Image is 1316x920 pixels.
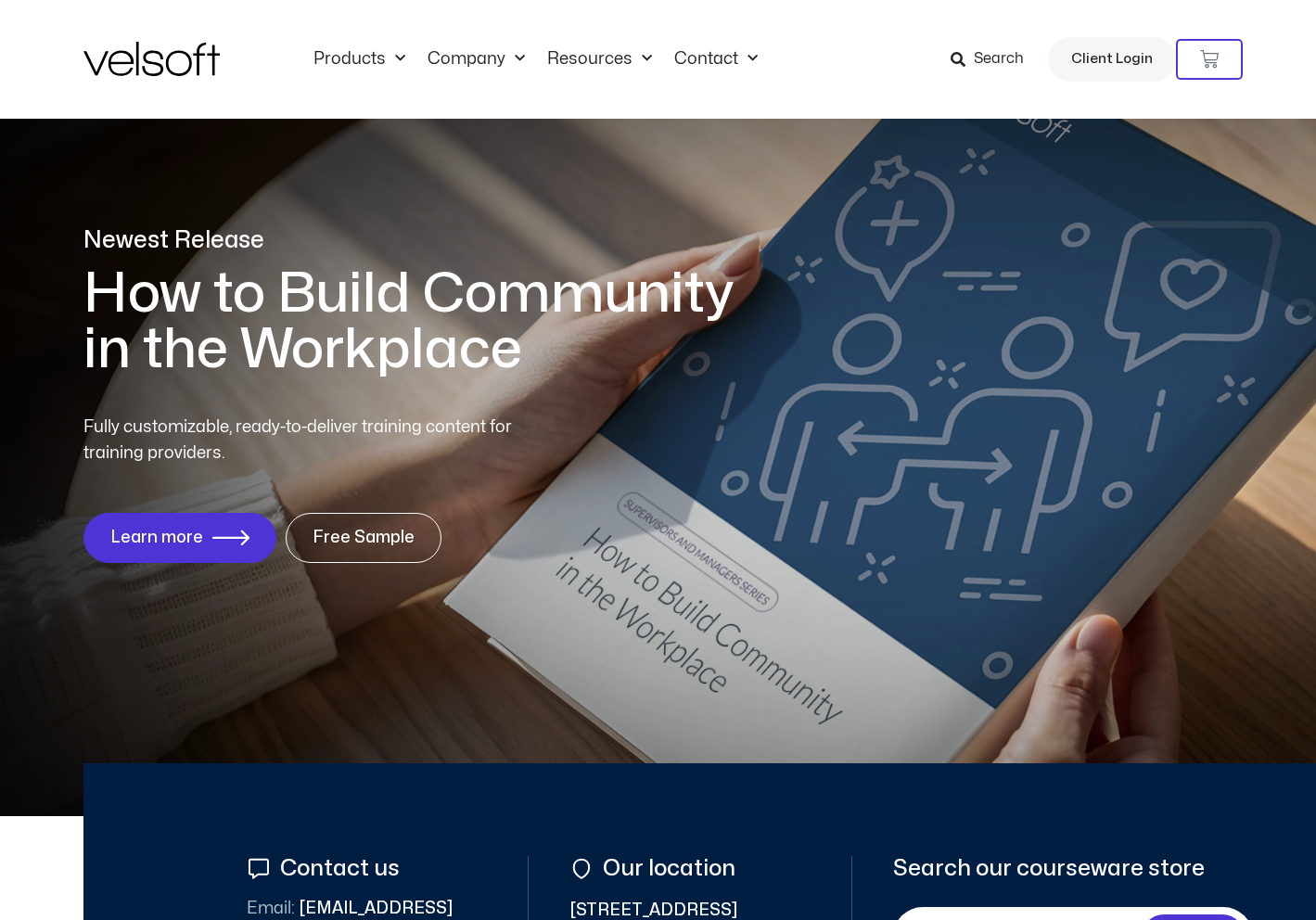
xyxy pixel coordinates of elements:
a: Client Login [1048,37,1176,82]
span: Search our courseware store [893,856,1205,881]
span: Search [974,47,1024,71]
h1: How to Build Community in the Workplace [83,266,760,377]
a: CompanyMenu Toggle [416,49,536,70]
span: Learn more [110,529,203,547]
span: Email: [247,901,295,916]
span: Our location [598,856,735,881]
span: Client Login [1071,47,1153,71]
a: ProductsMenu Toggle [302,49,416,70]
p: Newest Release [83,224,760,257]
a: Search [951,44,1037,75]
a: Free Sample [286,513,441,563]
p: Fully customizable, ready-to-deliver training content for training providers. [83,415,545,466]
img: Velsoft Training Materials [83,42,220,76]
a: ResourcesMenu Toggle [536,49,663,70]
span: Contact us [275,856,400,881]
span: Free Sample [313,529,415,547]
nav: Menu [302,49,769,70]
a: ContactMenu Toggle [663,49,769,70]
a: Learn more [83,513,276,563]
